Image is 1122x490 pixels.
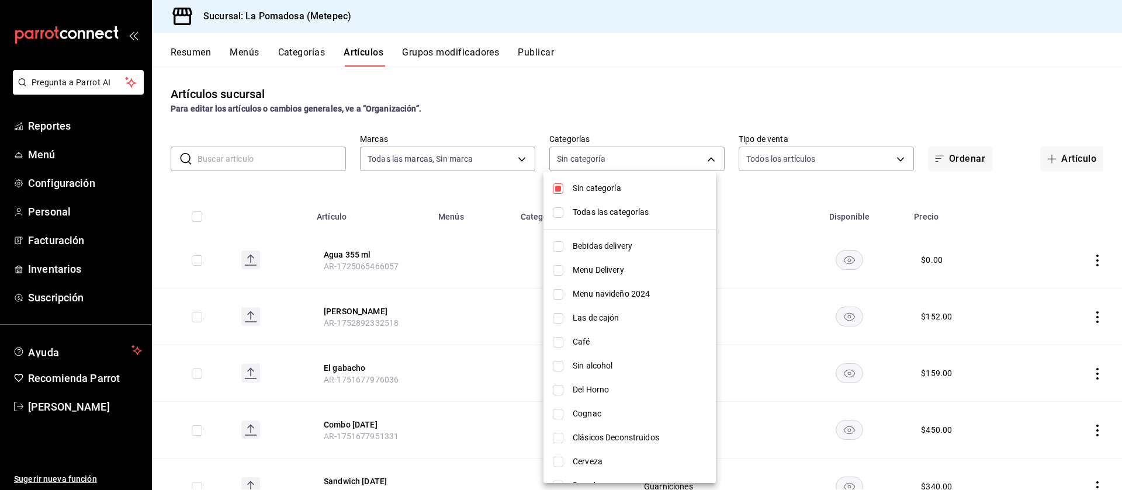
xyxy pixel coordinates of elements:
[573,336,707,348] span: Café
[573,456,707,468] span: Cerveza
[573,240,707,252] span: Bebidas delivery
[573,432,707,444] span: Clásicos Deconstruidos
[573,384,707,396] span: Del Horno
[573,360,707,372] span: Sin alcohol
[573,182,707,194] span: Sin categoría
[573,408,707,420] span: Cognac
[573,264,707,276] span: Menu Delivery
[573,312,707,324] span: Las de cajón
[573,206,707,218] span: Todas las categorías
[573,288,707,300] span: Menu navideño 2024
